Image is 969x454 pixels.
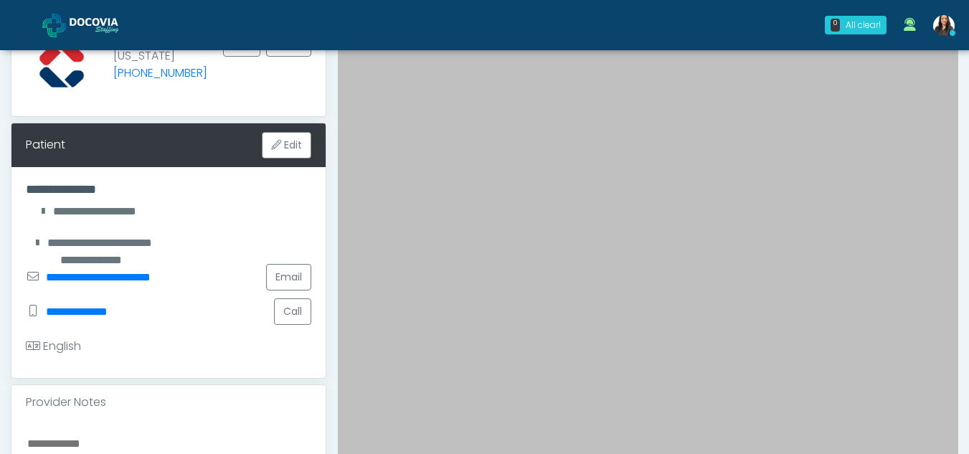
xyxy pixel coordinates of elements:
a: [PHONE_NUMBER] [113,65,207,81]
button: Edit [262,132,311,159]
div: 0 [831,19,840,32]
p: Cross Country [US_STATE] [113,30,207,90]
img: Docovia [70,18,141,32]
a: Docovia [42,1,141,48]
img: Provider image [26,30,98,102]
a: 0 All clear! [816,10,895,40]
img: Docovia [42,14,66,37]
div: All clear! [846,19,881,32]
button: Call [274,298,311,325]
div: English [26,338,81,355]
div: Provider Notes [11,385,326,420]
div: Patient [26,136,65,153]
img: Viral Patel [933,15,955,37]
a: Email [266,264,311,290]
